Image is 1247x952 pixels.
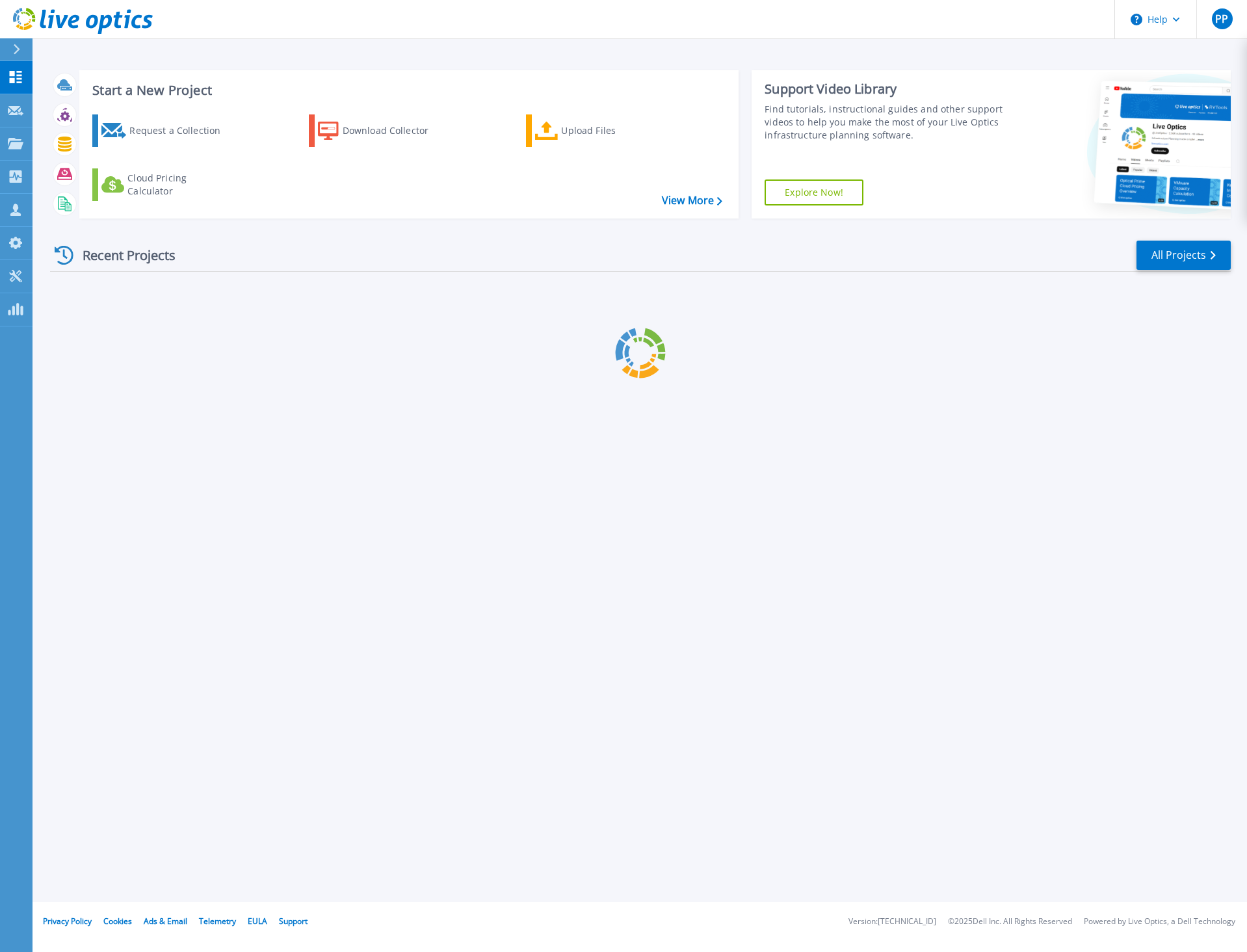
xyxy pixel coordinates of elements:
a: Request a Collection [92,114,237,147]
li: © 2025 Dell Inc. All Rights Reserved [948,918,1072,926]
a: Privacy Policy [43,916,92,927]
a: View More [662,194,722,207]
div: Recent Projects [50,239,193,271]
li: Powered by Live Optics, a Dell Technology [1084,918,1235,926]
a: Cloud Pricing Calculator [92,168,237,201]
div: Support Video Library [765,81,1009,98]
div: Download Collector [343,118,447,144]
div: Upload Files [561,118,665,144]
a: Cookies [103,916,132,927]
a: All Projects [1136,241,1231,270]
a: Telemetry [199,916,236,927]
div: Find tutorials, instructional guides and other support videos to help you make the most of your L... [765,103,1009,142]
a: Ads & Email [144,916,187,927]
a: Upload Files [526,114,671,147]
h3: Start a New Project [92,83,722,98]
li: Version: [TECHNICAL_ID] [848,918,936,926]
a: EULA [248,916,267,927]
span: PP [1215,14,1228,24]
a: Explore Now! [765,179,863,205]
a: Download Collector [309,114,454,147]
div: Cloud Pricing Calculator [127,172,231,198]
div: Request a Collection [129,118,233,144]
a: Support [279,916,308,927]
